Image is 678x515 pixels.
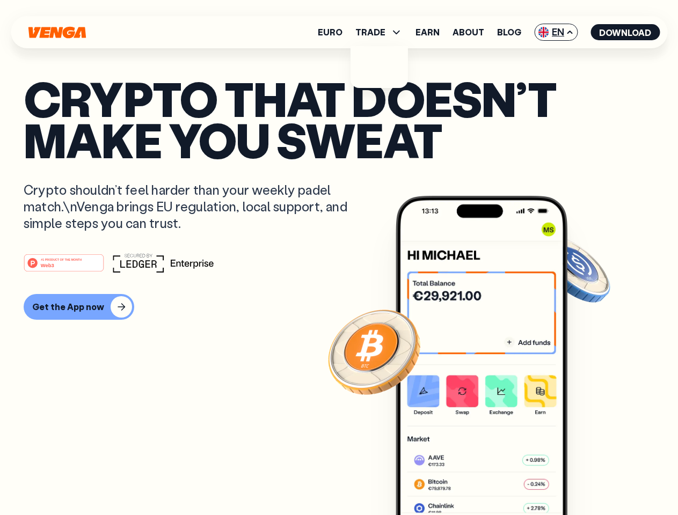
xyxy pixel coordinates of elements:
[355,26,403,39] span: TRADE
[24,260,104,274] a: #1 PRODUCT OF THE MONTHWeb3
[32,301,104,312] div: Get the App now
[318,28,342,36] a: Euro
[24,181,363,232] p: Crypto shouldn’t feel harder than your weekly padel match.\nVenga brings EU regulation, local sup...
[41,262,54,268] tspan: Web3
[497,28,521,36] a: Blog
[453,28,484,36] a: About
[24,294,134,320] button: Get the App now
[535,231,613,308] img: USDC coin
[538,27,549,38] img: flag-uk
[27,26,87,39] svg: Home
[355,28,385,36] span: TRADE
[415,28,440,36] a: Earn
[326,303,422,400] img: Bitcoin
[590,24,660,40] button: Download
[24,78,654,160] p: Crypto that doesn’t make you sweat
[41,257,82,261] tspan: #1 PRODUCT OF THE MONTH
[534,24,578,41] span: EN
[24,294,654,320] a: Get the App now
